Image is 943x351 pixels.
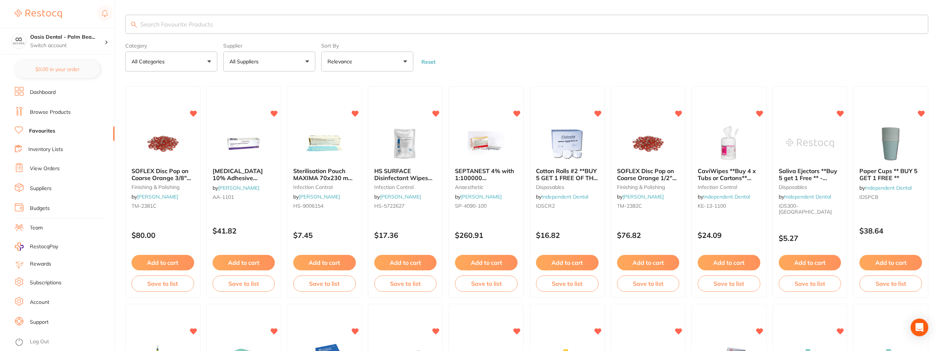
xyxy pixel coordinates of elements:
p: Switch account [30,42,105,49]
b: XYLOCAINE 10% Adhesive Ointment 15g Tube Topical [213,168,275,181]
span: by [132,193,178,200]
img: Cotton Rolls #2 **BUY 5 GET 1 FREE OF THE SAME** [543,125,591,162]
img: Saliva Ejectors **Buy 5 get 1 Free ** - Regular [786,125,834,162]
p: $41.82 [213,227,275,235]
a: Dashboard [30,89,56,96]
span: by [536,193,588,200]
label: Sort By [321,43,413,49]
p: $24.09 [698,231,760,239]
button: Add to cart [213,255,275,270]
a: Favourites [29,127,55,135]
button: Save to list [536,275,599,292]
a: [PERSON_NAME] [137,193,178,200]
button: Save to list [293,275,356,292]
span: Paper Cups ** BUY 5 GET 1 FREE ** [859,167,918,181]
img: XYLOCAINE 10% Adhesive Ointment 15g Tube Topical [220,125,267,162]
a: Independent Dental [784,193,831,200]
button: Add to cart [455,255,518,270]
span: SEPTANEST 4% with 1:100000 [MEDICAL_DATA] 2.2ml 2xBox 50 GOLD [455,167,517,195]
a: Rewards [30,260,51,268]
a: Team [30,224,43,232]
span: HS SURFACE Disinfectant Wipes Hospital Grade 180 Refills [374,167,432,195]
button: Save to list [698,275,760,292]
a: Inventory Lists [28,146,63,153]
button: $0.00 in your order [15,60,100,78]
small: infection control [293,184,356,190]
b: SOFLEX Disc Pop on Coarse Orange 1/2" 12.7mm Pack of 85 [617,168,680,181]
img: SOFLEX Disc Pop on Coarse Orange 3/8" 9.5mm Pack of 85 [139,125,187,162]
p: $260.91 [455,231,518,239]
a: [PERSON_NAME] [299,193,340,200]
a: [PERSON_NAME] [460,193,502,200]
a: Restocq Logo [15,6,62,22]
b: SOFLEX Disc Pop on Coarse Orange 3/8" 9.5mm Pack of 85 [132,168,194,181]
span: by [293,193,340,200]
span: SOFLEX Disc Pop on Coarse Orange 3/8" 9.5mm Pack of 85 [132,167,191,188]
label: Supplier [223,43,315,49]
img: SEPTANEST 4% with 1:100000 adrenalin 2.2ml 2xBox 50 GOLD [462,125,510,162]
img: HS SURFACE Disinfectant Wipes Hospital Grade 180 Refills [382,125,430,162]
a: RestocqPay [15,242,58,251]
button: Save to list [859,275,922,292]
p: $7.45 [293,231,356,239]
b: Saliva Ejectors **Buy 5 get 1 Free ** - Regular [779,168,841,181]
span: by [779,193,831,200]
img: Paper Cups ** BUY 5 GET 1 FREE ** [867,125,915,162]
p: $38.64 [859,227,922,235]
b: Paper Cups ** BUY 5 GET 1 FREE ** [859,168,922,181]
small: finishing & polishing [617,184,680,190]
div: Open Intercom Messenger [911,319,928,336]
p: All Categories [132,58,168,65]
button: All Categories [125,52,217,71]
button: Save to list [213,275,275,292]
button: Reset [419,59,438,65]
b: SEPTANEST 4% with 1:100000 adrenalin 2.2ml 2xBox 50 GOLD [455,168,518,181]
span: by [859,185,912,191]
p: $76.82 [617,231,680,239]
button: Add to cart [617,255,680,270]
button: Save to list [374,275,437,292]
label: Category [125,43,217,49]
input: Search Favourite Products [125,15,928,34]
button: Save to list [779,275,841,292]
a: Independent Dental [703,193,750,200]
p: Relevance [327,58,355,65]
span: TM-2382C [617,203,642,209]
a: Account [30,299,49,306]
img: CaviWipes **Buy 4 x Tubs or Cartons** Receive 1x Tub or Carton Free** Promo Code Q1202506** [705,125,753,162]
p: $16.82 [536,231,599,239]
b: Sterilisation Pouch MAXIMA 70x230 mm 2.75x9" Box of 200 [293,168,356,181]
a: Browse Products [30,109,71,116]
button: All Suppliers [223,52,315,71]
small: disposables [779,184,841,190]
span: HS-5722627 [374,203,404,209]
a: Suppliers [30,185,52,192]
button: Log Out [15,336,112,348]
span: by [617,193,664,200]
img: Oasis Dental - Palm Beach [11,34,26,49]
span: IDSPCB [859,194,879,200]
a: Log Out [30,338,49,345]
button: Add to cart [779,255,841,270]
a: Independent Dental [541,193,588,200]
span: Cotton Rolls #2 **BUY 5 GET 1 FREE OF THE SAME** [536,167,598,188]
span: KE-13-1100 [698,203,726,209]
button: Add to cart [698,255,760,270]
b: Cotton Rolls #2 **BUY 5 GET 1 FREE OF THE SAME** [536,168,599,181]
button: Save to list [132,275,194,292]
a: [PERSON_NAME] [623,193,664,200]
small: infection control [698,184,760,190]
a: Independent Dental [865,185,912,191]
button: Add to cart [536,255,599,270]
span: TM-2381C [132,203,157,209]
small: anaesthetic [455,184,518,190]
img: Restocq Logo [15,10,62,18]
span: Sterilisation Pouch MAXIMA 70x230 mm 2.75x9" Box of 200 [293,167,353,188]
b: CaviWipes **Buy 4 x Tubs or Cartons** Receive 1x Tub or Carton Free** Promo Code Q1202506** [698,168,760,181]
span: IDS300-[GEOGRAPHIC_DATA] [779,203,832,215]
span: AA-1101 [213,194,234,200]
small: finishing & polishing [132,184,194,190]
a: [PERSON_NAME] [218,185,259,191]
span: by [374,193,421,200]
button: Save to list [455,275,518,292]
